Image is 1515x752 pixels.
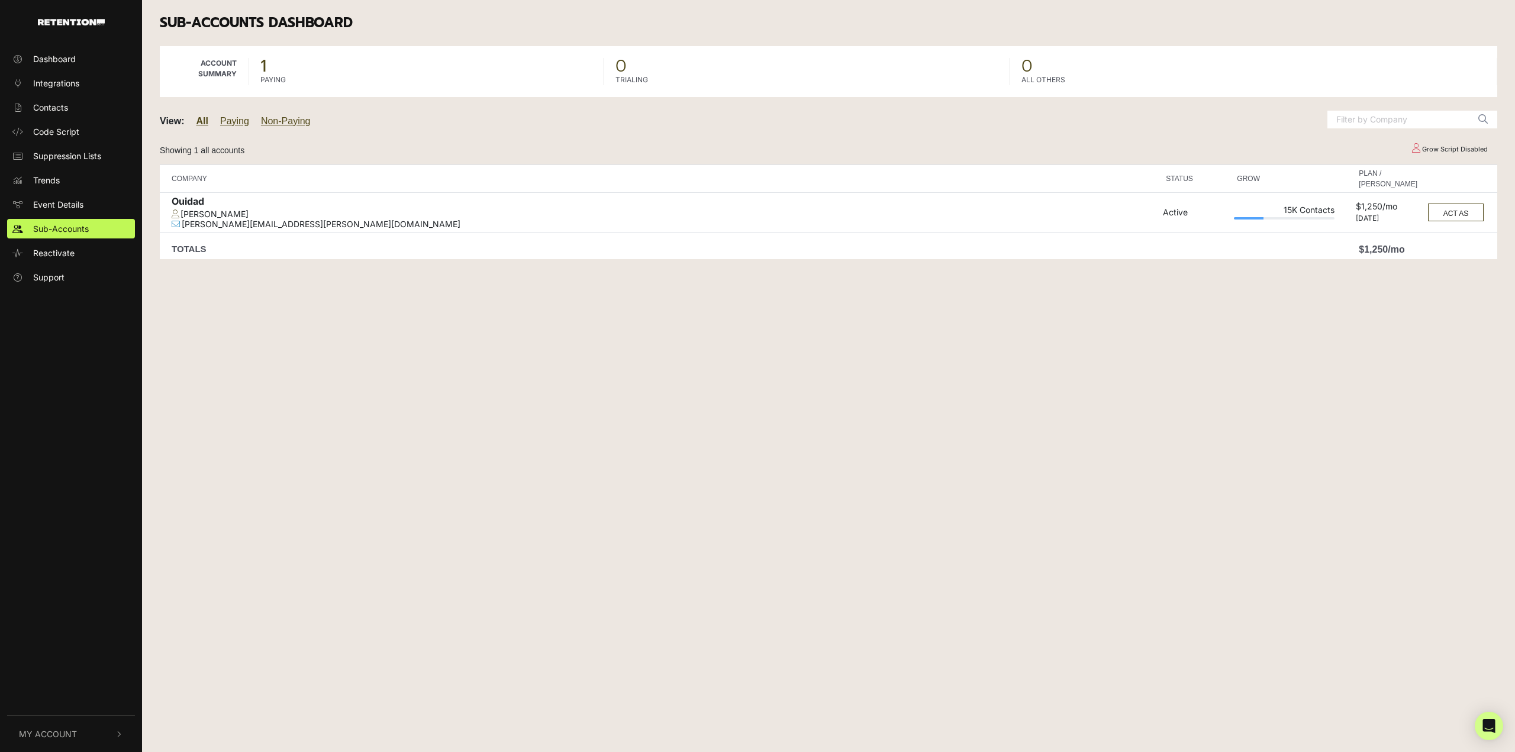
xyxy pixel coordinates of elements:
button: My Account [7,716,135,752]
div: Plan Usage: 29% [1234,217,1335,220]
span: Trends [33,174,60,186]
a: Sub-Accounts [7,219,135,238]
a: Non-Paying [261,116,311,126]
th: PLAN / [PERSON_NAME] [1353,164,1423,192]
label: PAYING [260,75,286,85]
h3: Sub-accounts Dashboard [160,15,1497,31]
span: Event Details [33,198,83,211]
a: All [196,116,208,126]
a: Event Details [7,195,135,214]
a: Reactivate [7,243,135,263]
a: Integrations [7,73,135,93]
button: ACT AS [1428,204,1484,221]
td: Active [1160,192,1231,233]
div: Ouidad [172,196,1157,209]
a: Paying [220,116,249,126]
th: STATUS [1160,164,1231,192]
td: TOTALS [160,233,1160,260]
a: Code Script [7,122,135,141]
small: Showing 1 all accounts [160,146,244,155]
span: 0 [615,58,998,75]
a: Support [7,267,135,287]
span: Sub-Accounts [33,222,89,235]
span: Support [33,271,65,283]
a: Contacts [7,98,135,117]
strong: View: [160,116,185,126]
span: Dashboard [33,53,76,65]
div: [PERSON_NAME][EMAIL_ADDRESS][PERSON_NAME][DOMAIN_NAME] [172,220,1157,230]
span: 0 [1021,58,1485,75]
a: Suppression Lists [7,146,135,166]
span: Reactivate [33,247,75,259]
img: Retention.com [38,19,105,25]
span: Integrations [33,77,79,89]
span: Contacts [33,101,68,114]
td: Account Summary [160,46,249,97]
div: [PERSON_NAME] [172,209,1157,220]
div: Open Intercom Messenger [1475,712,1503,740]
th: GROW [1231,164,1337,192]
strong: 1 [260,53,266,79]
label: ALL OTHERS [1021,75,1065,85]
div: $1,250/mo [1356,202,1420,214]
input: Filter by Company [1327,111,1469,128]
a: Trends [7,170,135,190]
span: Code Script [33,125,79,138]
span: My Account [19,728,77,740]
a: Dashboard [7,49,135,69]
div: [DATE] [1356,214,1420,222]
div: 15K Contacts [1234,205,1335,218]
span: Suppression Lists [33,150,101,162]
th: COMPANY [160,164,1160,192]
td: Grow Script Disabled [1401,139,1497,160]
label: TRIALING [615,75,648,85]
strong: $1,250/mo [1359,244,1404,254]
